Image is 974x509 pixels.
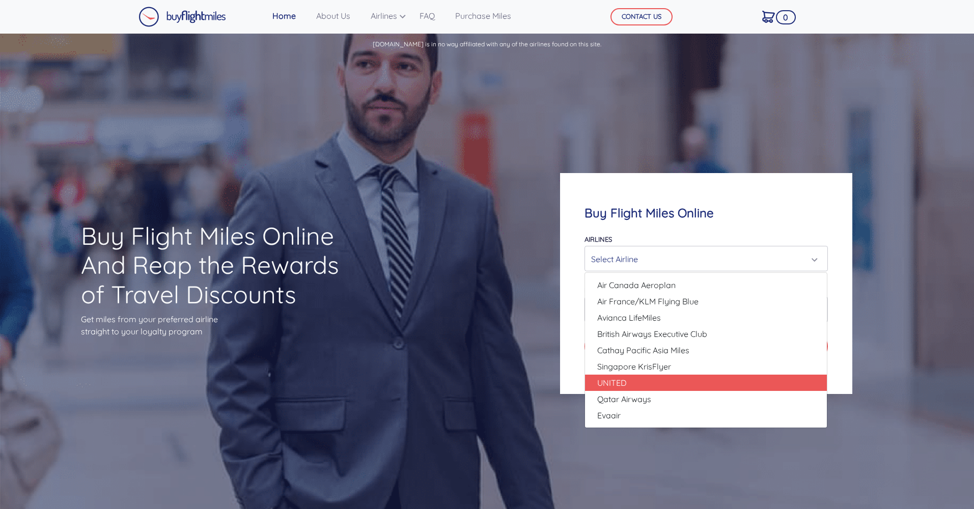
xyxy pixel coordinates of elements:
[81,313,357,337] p: Get miles from your preferred airline straight to your loyalty program
[597,360,671,373] span: Singapore KrisFlyer
[758,6,779,27] a: 0
[312,6,354,26] a: About Us
[268,6,300,26] a: Home
[597,279,676,291] span: Air Canada Aeroplan
[597,328,707,340] span: British Airways Executive Club
[597,344,689,356] span: Cathay Pacific Asia Miles
[585,235,612,243] label: Airlines
[585,246,827,271] button: Select Airline
[451,6,515,26] a: Purchase Miles
[81,221,357,309] h1: Buy Flight Miles Online And Reap the Rewards of Travel Discounts
[776,10,796,24] span: 0
[597,312,661,324] span: Avianca LifeMiles
[585,206,827,220] h4: Buy Flight Miles Online
[762,11,775,23] img: Cart
[367,6,403,26] a: Airlines
[138,4,226,30] a: Buy Flight Miles Logo
[591,249,815,269] div: Select Airline
[597,409,621,421] span: Evaair
[597,377,627,389] span: UNITED
[597,393,651,405] span: Qatar Airways
[597,295,699,307] span: Air France/KLM Flying Blue
[138,7,226,27] img: Buy Flight Miles Logo
[610,8,673,25] button: CONTACT US
[415,6,439,26] a: FAQ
